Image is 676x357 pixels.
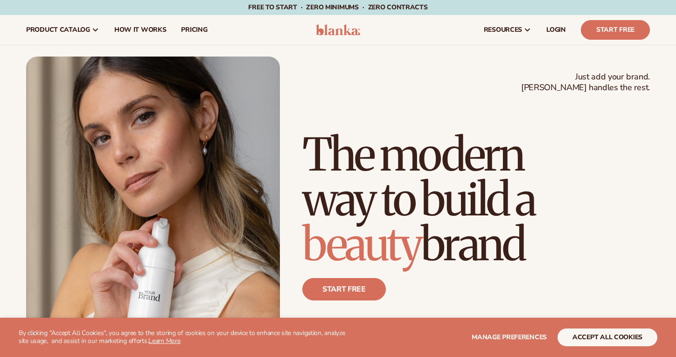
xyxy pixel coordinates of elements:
span: Free to start · ZERO minimums · ZERO contracts [248,3,427,12]
span: pricing [181,26,207,34]
a: LOGIN [539,15,573,45]
a: How It Works [107,15,174,45]
span: beauty [302,216,421,272]
a: Learn More [148,336,180,345]
a: Start free [302,278,386,300]
p: By clicking "Accept All Cookies", you agree to the storing of cookies on your device to enhance s... [19,329,355,345]
button: accept all cookies [558,328,657,346]
span: resources [484,26,522,34]
span: product catalog [26,26,90,34]
a: Start Free [581,20,650,40]
a: resources [476,15,539,45]
span: Manage preferences [472,333,547,342]
button: Manage preferences [472,328,547,346]
img: logo [316,24,360,36]
span: LOGIN [546,26,566,34]
a: pricing [174,15,215,45]
h1: The modern way to build a brand [302,132,650,267]
span: How It Works [114,26,167,34]
span: Just add your brand. [PERSON_NAME] handles the rest. [521,71,650,93]
a: product catalog [19,15,107,45]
